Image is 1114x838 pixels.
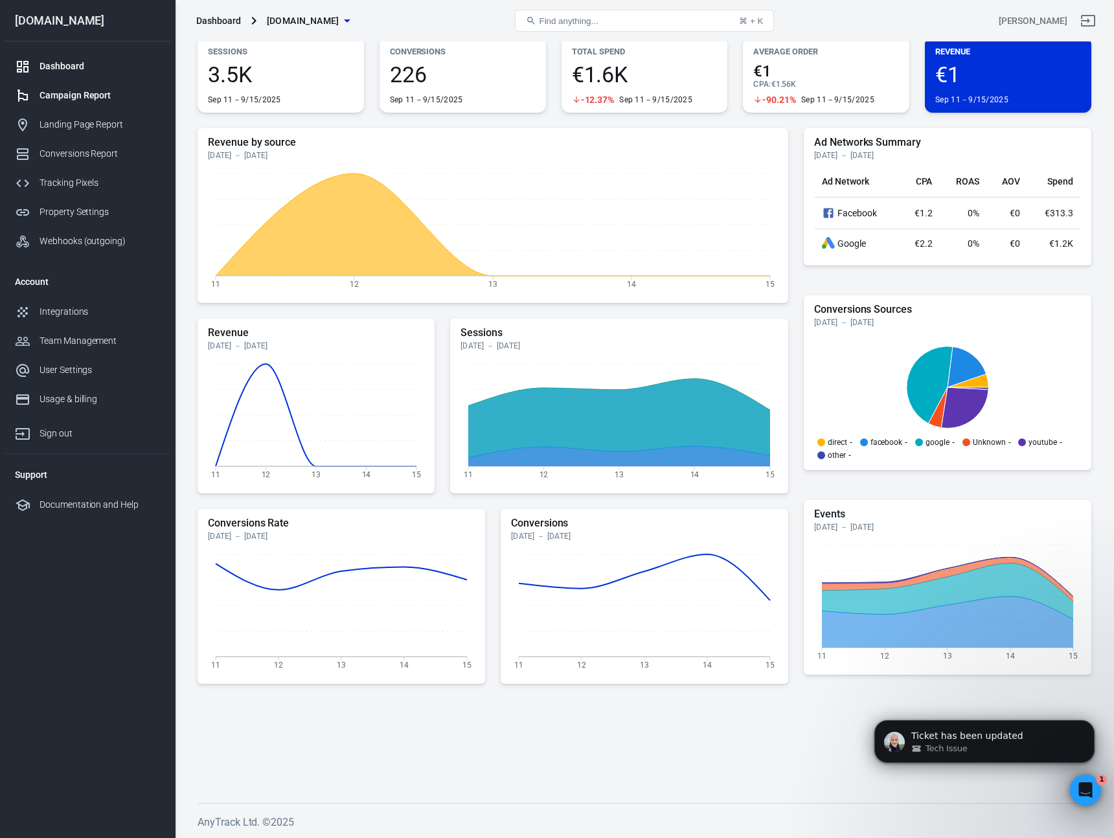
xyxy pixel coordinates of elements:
h5: Events [814,508,1081,521]
tspan: 15 [462,660,472,669]
th: Ad Network [814,166,900,198]
h5: Conversions Sources [814,303,1081,316]
p: Average Order [753,45,899,58]
tspan: 11 [211,470,220,479]
tspan: 12 [540,470,549,479]
a: Webhooks (outgoing) [5,227,170,256]
div: [DOMAIN_NAME] [5,15,170,27]
div: [DATE] － [DATE] [511,531,778,541]
tspan: 14 [690,470,699,479]
a: Campaign Report [5,81,170,110]
tspan: 14 [627,279,636,288]
span: 0% [968,208,979,218]
span: €1.2K [1049,238,1073,249]
div: [DATE] － [DATE] [208,150,778,161]
p: other [828,451,846,459]
a: Team Management [5,326,170,356]
span: €2.2 [915,238,933,249]
div: [DATE] － [DATE] [814,150,1081,161]
div: Google Ads [822,237,835,250]
a: Dashboard [5,52,170,81]
p: youtube [1029,438,1057,446]
a: Tracking Pixels [5,168,170,198]
tspan: 13 [943,651,952,660]
div: Integrations [40,305,160,319]
span: €1 [935,63,1081,85]
span: 0% [968,238,979,249]
p: Unknown [973,438,1006,446]
tspan: 15 [412,470,421,479]
tspan: 15 [766,470,775,479]
tspan: 11 [817,651,826,660]
div: Documentation and Help [40,498,160,512]
iframe: Intercom live chat [1070,775,1101,806]
div: [DATE] － [DATE] [814,317,1081,328]
div: Usage & billing [40,392,160,406]
tspan: 13 [615,470,624,479]
tspan: 15 [766,660,775,669]
span: selfmadeprogram.com [267,13,339,29]
th: CPA [900,166,940,198]
div: Sep 11－9/15/2025 [390,95,463,105]
button: [DOMAIN_NAME] [262,9,355,33]
tspan: 12 [577,660,586,669]
p: Total Spend [572,45,718,58]
div: Sign out [40,427,160,440]
span: 226 [390,63,536,85]
button: Find anything...⌘ + K [515,10,774,32]
tspan: 12 [274,660,283,669]
div: Sep 11－9/15/2025 [935,95,1008,105]
h5: Revenue [208,326,424,339]
h5: Ad Networks Summary [814,136,1081,149]
h5: Conversions Rate [208,517,475,530]
div: Team Management [40,334,160,348]
p: google [926,438,949,446]
iframe: Intercom notifications message [855,693,1114,803]
span: - [1008,438,1011,446]
div: Property Settings [40,205,160,219]
div: Facebook [822,205,892,221]
tspan: 14 [703,660,712,669]
tspan: 11 [514,660,523,669]
span: -12.37% [581,95,615,104]
div: [DATE] － [DATE] [208,531,475,541]
a: Sign out [5,414,170,448]
div: Conversions Report [40,147,160,161]
tspan: 14 [1006,651,1015,660]
th: AOV [987,166,1028,198]
span: 1 [1097,775,1107,785]
a: User Settings [5,356,170,385]
p: Sessions [208,45,354,58]
span: 3.5K [208,63,354,85]
tspan: 14 [400,660,409,669]
tspan: 13 [312,470,321,479]
tspan: 11 [464,470,473,479]
span: CPA : [753,80,771,89]
span: €1 [753,63,899,79]
tspan: 13 [640,660,649,669]
div: Account id: ysDro5SM [999,14,1067,28]
div: [DATE] － [DATE] [814,522,1081,532]
span: €0 [1010,208,1020,218]
tspan: 12 [880,651,889,660]
tspan: 15 [766,279,775,288]
h5: Conversions [511,517,778,530]
div: ⌘ + K [739,16,763,26]
span: - [850,438,852,446]
tspan: 13 [337,660,346,669]
a: Sign out [1073,5,1104,36]
span: €1.2 [915,208,933,218]
div: Sep 11－9/15/2025 [619,95,692,105]
div: Dashboard [196,14,241,27]
h6: AnyTrack Ltd. © 2025 [198,814,1091,830]
div: [DATE] － [DATE] [460,341,778,351]
div: Google [822,237,892,250]
li: Account [5,266,170,297]
a: Conversions Report [5,139,170,168]
li: Support [5,459,170,490]
span: Find anything... [539,16,598,26]
span: €1.6K [572,63,718,85]
p: Conversions [390,45,536,58]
